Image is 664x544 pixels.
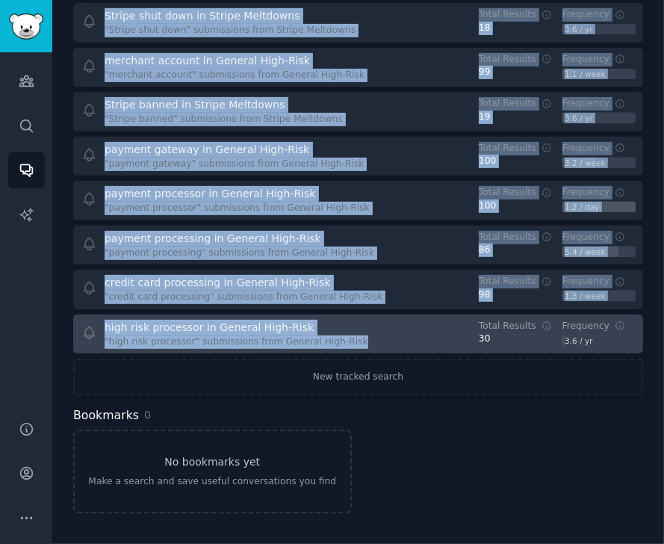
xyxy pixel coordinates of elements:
[88,475,336,489] div: Make a search and save useful conversations you find
[9,13,43,40] img: GummySearch logo
[105,24,356,37] div: "Stripe shut down" submissions from Stripe Meltdowns
[73,3,643,43] a: Stripe shut down in Stripe Meltdowns"Stripe shut down" submissions from Stripe MeltdownsTotal Res...
[479,53,536,67] span: Total Results
[105,231,321,247] div: payment processing in General High-Risk
[105,69,364,82] div: "merchant account" submissions from General High-Risk
[562,186,609,200] span: Frequency
[73,181,643,220] a: payment processor in General High-Risk"payment processor" submissions from General High-RiskTotal...
[562,8,609,22] span: Frequency
[105,97,285,113] div: Stripe banned in Stripe Meltdowns
[479,22,552,35] div: 18
[479,320,536,333] span: Total Results
[479,66,552,79] div: 99
[73,226,643,265] a: payment processing in General High-Risk"payment processing" submissions from General High-RiskTot...
[73,48,643,87] a: merchant account in General High-Risk"merchant account" submissions from General High-RiskTotal R...
[73,430,352,513] a: No bookmarks yetMake a search and save useful conversations you find
[562,24,595,34] div: 3.6 / yr
[562,69,609,79] div: 1.1 / week
[479,155,552,168] div: 100
[105,320,314,336] div: high risk processor in General High-Risk
[562,291,609,301] div: 1.3 / week
[479,275,536,288] span: Total Results
[105,8,300,24] div: Stripe shut down in Stripe Meltdowns
[105,158,364,171] div: "payment gateway" submissions from General High-Risk
[562,142,609,155] span: Frequency
[73,359,643,396] a: New tracked search
[479,8,536,22] span: Total Results
[562,275,609,288] span: Frequency
[562,113,595,123] div: 3.6 / yr
[73,270,643,309] a: credit card processing in General High-Risk"credit card processing" submissions from General High...
[562,336,595,346] div: 3.6 / yr
[105,53,310,69] div: merchant account in General High-Risk
[562,247,609,257] div: 5.4 / week
[164,454,260,470] h3: No bookmarks yet
[479,244,552,257] div: 86
[105,202,370,215] div: "payment processor" submissions from General High-Risk
[479,186,536,200] span: Total Results
[479,333,552,346] div: 30
[73,407,139,425] h2: Bookmarks
[105,142,309,158] div: payment gateway in General High-Risk
[73,315,643,354] a: high risk processor in General High-Risk"high risk processor" submissions from General High-RiskT...
[105,275,331,291] div: credit card processing in General High-Risk
[73,137,643,176] a: payment gateway in General High-Risk"payment gateway" submissions from General High-RiskTotal Res...
[105,186,315,202] div: payment processor in General High-Risk
[73,92,643,132] a: Stripe banned in Stripe Meltdowns"Stripe banned" submissions from Stripe MeltdownsTotal Results19...
[105,247,374,260] div: "payment processing" submissions from General High-Risk
[562,97,609,111] span: Frequency
[562,53,609,67] span: Frequency
[562,158,609,168] div: 3.2 / week
[479,142,536,155] span: Total Results
[105,113,343,126] div: "Stripe banned" submissions from Stripe Meltdowns
[562,231,609,244] span: Frequency
[479,231,536,244] span: Total Results
[479,200,552,213] div: 100
[479,111,552,124] div: 19
[562,320,609,333] span: Frequency
[479,97,536,111] span: Total Results
[479,288,552,302] div: 98
[105,291,382,304] div: "credit card processing" submissions from General High-Risk
[144,409,151,421] span: 0
[562,202,602,212] div: 1.2 / day
[105,336,368,349] div: "high risk processor" submissions from General High-Risk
